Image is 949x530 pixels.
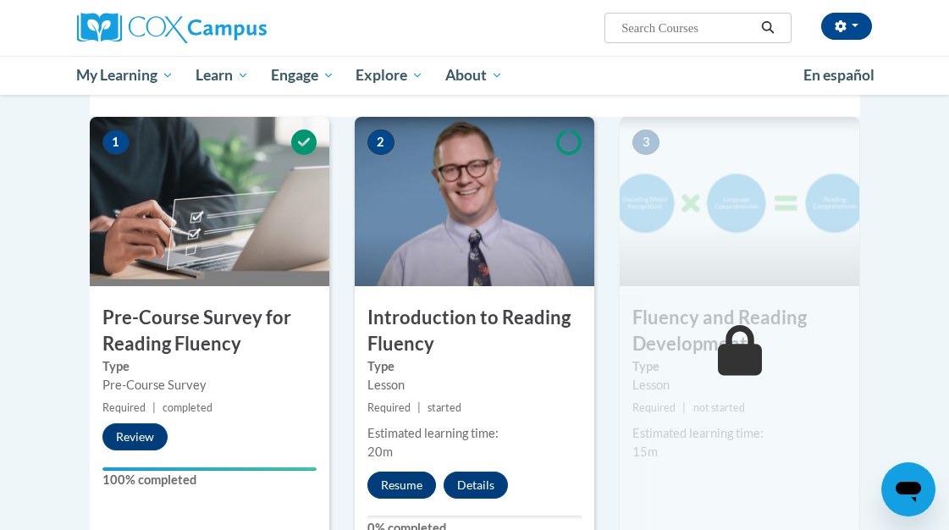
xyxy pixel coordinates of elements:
[620,117,859,286] img: Course Image
[803,66,875,84] span: En español
[632,424,847,443] div: Estimated learning time:
[102,376,317,395] div: Pre-Course Survey
[355,117,594,286] img: Course Image
[355,305,594,357] h3: Introduction to Reading Fluency
[152,401,156,414] span: |
[102,467,317,471] div: Your progress
[367,424,582,443] div: Estimated learning time:
[445,65,503,86] span: About
[620,305,859,357] h3: Fluency and Reading Development
[90,305,329,357] h3: Pre-Course Survey for Reading Fluency
[102,471,317,489] label: 100% completed
[792,58,886,93] a: En español
[196,65,249,86] span: Learn
[444,472,508,499] button: Details
[102,423,168,450] button: Review
[755,18,781,38] button: Search
[260,56,345,95] a: Engage
[76,65,174,86] span: My Learning
[417,401,421,414] span: |
[66,56,185,95] a: My Learning
[620,18,755,38] input: Search Courses
[102,401,146,414] span: Required
[632,444,658,459] span: 15m
[345,56,434,95] a: Explore
[77,13,325,43] a: Cox Campus
[367,444,393,459] span: 20m
[367,376,582,395] div: Lesson
[367,401,411,414] span: Required
[682,401,686,414] span: |
[693,401,745,414] span: not started
[881,462,935,516] iframe: Button to launch messaging window
[185,56,260,95] a: Learn
[163,401,212,414] span: completed
[632,357,847,376] label: Type
[367,472,436,499] button: Resume
[356,65,423,86] span: Explore
[271,65,334,86] span: Engage
[102,130,130,155] span: 1
[77,13,267,43] img: Cox Campus
[367,357,582,376] label: Type
[632,401,676,414] span: Required
[367,130,394,155] span: 2
[821,13,872,40] button: Account Settings
[632,130,659,155] span: 3
[434,56,514,95] a: About
[90,117,329,286] img: Course Image
[102,357,317,376] label: Type
[632,376,847,395] div: Lesson
[64,56,886,95] div: Main menu
[428,401,461,414] span: started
